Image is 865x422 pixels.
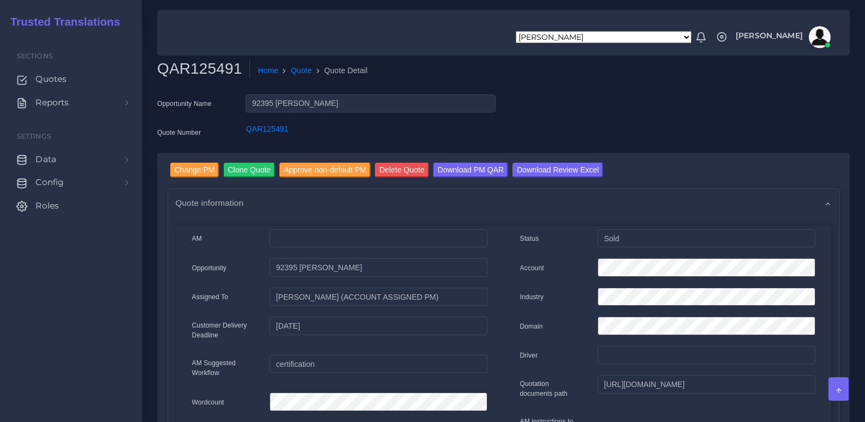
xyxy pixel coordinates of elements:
span: Settings [17,132,51,140]
input: Download Review Excel [512,163,603,177]
a: Trusted Translations [3,13,120,31]
span: Config [35,176,64,188]
a: Reports [8,91,134,114]
input: Change PM [170,163,219,177]
span: Roles [35,200,59,212]
label: Account [520,263,544,273]
input: Download PM QAR [433,163,508,177]
a: [PERSON_NAME]avatar [730,26,834,48]
li: Quote Detail [312,65,368,76]
a: Config [8,171,134,194]
label: Quote Number [157,128,201,138]
input: Clone Quote [224,163,276,177]
input: Approve non-default PM [279,163,371,177]
a: Quote [291,65,312,76]
label: Customer Delivery Deadline [192,320,254,340]
label: Status [520,234,539,243]
div: Quote information [168,189,839,217]
span: Quotes [35,73,67,85]
span: Reports [35,97,69,109]
label: AM [192,234,202,243]
label: Opportunity [192,263,227,273]
a: Roles [8,194,134,217]
span: Quote information [176,197,244,209]
input: pm [270,288,487,306]
input: Delete Quote [375,163,429,177]
a: Data [8,148,134,171]
span: Data [35,153,56,165]
label: Assigned To [192,292,229,302]
a: QAR125491 [246,124,288,133]
label: Driver [520,350,538,360]
label: AM Suggested Workflow [192,358,254,378]
h2: QAR125491 [157,60,250,78]
label: Opportunity Name [157,99,212,109]
h2: Trusted Translations [3,15,120,28]
span: Sections [17,52,53,60]
label: Domain [520,322,543,331]
span: [PERSON_NAME] [736,32,803,39]
label: Wordcount [192,397,224,407]
label: Industry [520,292,544,302]
label: Quotation documents path [520,379,582,399]
a: Home [258,65,278,76]
img: avatar [809,26,831,48]
a: Quotes [8,68,134,91]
